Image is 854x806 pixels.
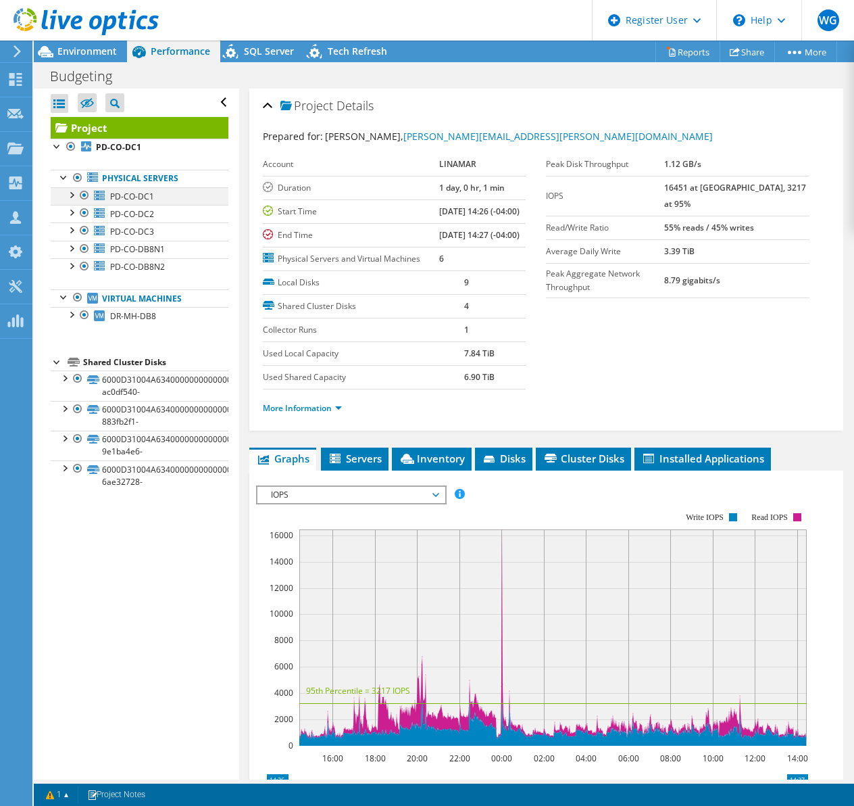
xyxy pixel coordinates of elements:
label: Used Shared Capacity [263,371,465,384]
text: 10:00 [702,753,723,764]
text: 16:00 [322,753,343,764]
b: 3.39 TiB [664,245,695,257]
a: PD-CO-DC3 [51,222,228,240]
text: 16000 [270,529,293,541]
span: PD-CO-DB8N1 [110,243,165,255]
a: 6000D31004A6340000000000000000A4-9e1ba4e6- [51,431,228,460]
b: 8.79 gigabits/s [664,275,720,286]
text: Read IOPS [751,513,788,522]
a: PD-CO-DC1 [51,139,228,156]
b: 1 [464,324,469,335]
label: Average Daily Write [546,245,664,258]
b: 1 day, 0 hr, 1 min [439,182,505,193]
span: Disks [482,452,526,465]
span: Tech Refresh [328,45,387,57]
h1: Budgeting [44,69,133,84]
span: PD-CO-DB8N2 [110,261,165,272]
label: Peak Aggregate Network Throughput [546,267,664,294]
label: Collector Runs [263,323,465,337]
text: 4000 [274,687,293,698]
span: Cluster Disks [543,452,624,465]
a: PD-CO-DC1 [51,187,228,205]
b: 4 [464,300,469,312]
label: Account [263,158,440,171]
a: [PERSON_NAME][EMAIL_ADDRESS][PERSON_NAME][DOMAIN_NAME] [403,130,713,143]
text: 95th Percentile = 3217 IOPS [306,685,410,696]
div: Shared Cluster Disks [83,354,228,371]
text: 04:00 [575,753,596,764]
a: 6000D31004A634000000000000000103-6ae32728- [51,460,228,490]
span: PD-CO-DC1 [110,191,154,202]
a: More Information [263,402,342,414]
label: Local Disks [263,276,465,289]
text: Write IOPS [686,513,724,522]
a: PD-CO-DC2 [51,205,228,222]
text: 2000 [274,713,293,725]
b: 1.12 GB/s [664,158,701,170]
span: Servers [328,452,382,465]
text: 22:00 [449,753,470,764]
span: Project [280,99,333,113]
text: 20:00 [406,753,427,764]
text: 00:00 [491,753,511,764]
b: 6 [439,253,444,264]
label: Start Time [263,205,440,218]
span: WG [818,9,839,31]
svg: \n [733,14,745,26]
a: Physical Servers [51,170,228,187]
span: [PERSON_NAME], [325,130,713,143]
a: 6000D31004A6340000000000000000A3-ac0df540- [51,371,228,400]
a: Share [720,41,775,62]
label: Prepared for: [263,130,323,143]
label: Read/Write Ratio [546,221,664,235]
text: 14000 [270,556,293,567]
span: PD-CO-DC2 [110,208,154,220]
label: Shared Cluster Disks [263,300,465,313]
span: DR-MH-DB8 [110,310,156,322]
text: 8000 [274,634,293,646]
label: Physical Servers and Virtual Machines [263,252,440,266]
label: Peak Disk Throughput [546,158,664,171]
text: 12:00 [744,753,765,764]
b: [DATE] 14:27 (-04:00) [439,229,520,241]
text: 08:00 [659,753,680,764]
a: 1 [36,786,78,803]
a: 6000D31004A6340000000000000000A2-883fb2f1- [51,401,228,431]
span: Graphs [256,452,309,465]
span: Performance [151,45,210,57]
b: 9 [464,277,469,288]
b: 55% reads / 45% writes [664,222,754,233]
a: Project Notes [78,786,155,803]
b: PD-CO-DC1 [96,141,141,153]
b: 6.90 TiB [464,371,495,383]
span: Environment [57,45,117,57]
text: 18:00 [364,753,385,764]
label: Used Local Capacity [263,347,465,360]
span: Installed Applications [641,452,764,465]
text: 10000 [270,608,293,619]
label: IOPS [546,189,664,203]
span: Inventory [399,452,465,465]
text: 02:00 [533,753,554,764]
a: Project [51,117,228,139]
a: Virtual Machines [51,289,228,307]
text: 6000 [274,661,293,672]
span: PD-CO-DC3 [110,226,154,237]
b: [DATE] 14:26 (-04:00) [439,206,520,217]
b: 16451 at [GEOGRAPHIC_DATA], 3217 at 95% [664,182,806,210]
text: 06:00 [618,753,638,764]
label: Duration [263,181,440,195]
a: Reports [655,41,720,62]
text: 12000 [270,582,293,594]
span: SQL Server [244,45,294,57]
span: IOPS [264,487,438,503]
a: PD-CO-DB8N1 [51,241,228,258]
text: 0 [288,740,293,751]
span: Details [336,97,374,114]
label: End Time [263,229,440,242]
text: 14:00 [786,753,807,764]
a: DR-MH-DB8 [51,307,228,325]
a: More [774,41,837,62]
b: 7.84 TiB [464,348,495,359]
b: LINAMAR [439,158,476,170]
